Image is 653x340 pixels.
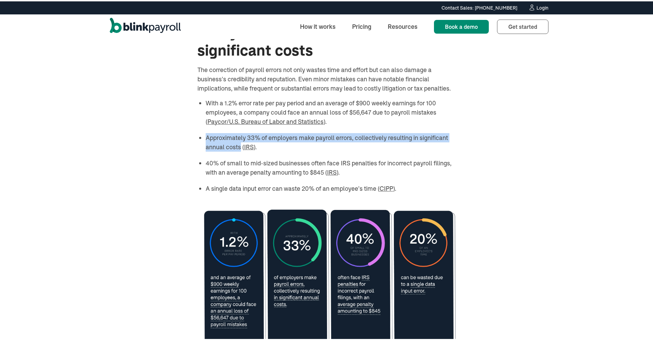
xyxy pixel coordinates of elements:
a: Book a demo [434,19,489,32]
div: Login [536,4,548,9]
li: A single data input error can waste 20% of an employee's time ( ). [206,183,461,192]
p: The correction of payroll errors not only wastes time and effort but can also damage a business's... [197,64,461,92]
div: Contact Sales: [PHONE_NUMBER] [442,3,517,10]
a: How it works [294,18,341,33]
a: Paycor/U.S. Bureau of Labor and Statistics [207,116,324,124]
a: IRS [244,142,254,150]
a: Login [528,3,548,10]
a: CIPP [379,183,393,191]
li: Approximately 33% of employers make payroll errors, collectively resulting in significant annual ... [206,132,461,150]
a: IRS [327,167,337,175]
li: 40% of small to mid-sized businesses often face IRS penalties for incorrect payroll filings, with... [206,157,461,176]
span: Book a demo [445,22,478,29]
h2: 3. Payroll errors can lead to significant costs [197,22,461,58]
li: With a 1.2% error rate per pay period and an average of $900 weekly earnings for 100 employees, a... [206,97,461,125]
a: home [110,16,181,34]
a: Resources [382,18,423,33]
a: Get started [497,18,548,33]
a: Pricing [347,18,377,33]
span: Get started [508,22,537,29]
